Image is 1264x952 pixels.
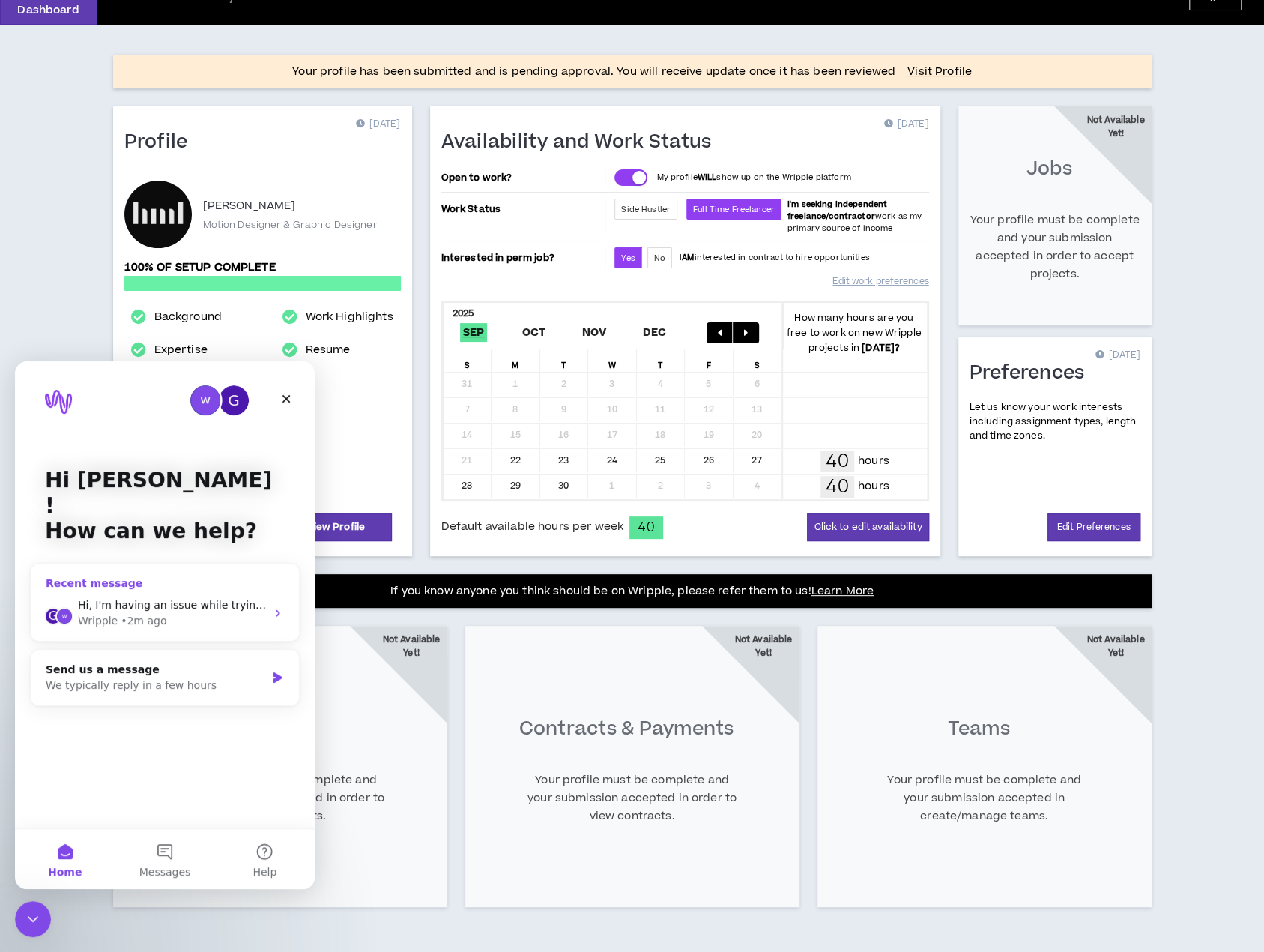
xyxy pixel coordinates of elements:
p: Let us know your work interests including assignment types, length and time zones. [970,400,1140,444]
div: T [637,349,686,372]
p: [DATE] [883,117,928,132]
p: hours [858,478,889,495]
span: Side Hustler [621,204,671,215]
div: S [734,349,782,372]
p: Motion Designer & Graphic Designer [203,218,378,232]
a: Resume [306,341,351,359]
div: We typically reply in a few hours [31,316,250,332]
div: T [540,349,589,372]
div: W [588,349,637,372]
strong: WILL [698,172,717,183]
div: M [492,349,540,372]
a: Work Highlights [306,308,393,326]
p: Work Status [441,199,602,220]
h1: Availability and Work Status [441,130,723,154]
p: Open to work? [441,172,602,184]
p: 100% of setup complete [124,259,401,276]
span: work as my primary source of income [787,199,922,234]
div: Send us a message [31,301,250,316]
b: I'm seeking independent freelance/contractor [787,199,887,222]
button: Messages [100,468,199,528]
a: Learn More [811,583,874,599]
div: • 2m ago [106,252,151,268]
iframe: Intercom live chat [15,361,315,889]
span: Messages [124,505,176,516]
a: Expertise [154,341,207,359]
a: Edit work preferences [832,268,928,295]
button: Click to edit availability [807,513,928,541]
p: hours [858,453,889,469]
a: Edit Preferences [1047,513,1140,541]
b: [DATE] ? [862,341,900,355]
iframe: Intercom live chat [15,901,51,937]
a: Visit Profile [907,64,972,79]
span: Default available hours per week [441,519,623,535]
div: Close [258,24,285,51]
p: How many hours are you free to work on new Wripple projects in [781,310,927,355]
span: No [654,253,665,264]
a: Edit/View Profile [257,513,392,541]
div: S [444,349,492,372]
h1: Profile [124,130,199,154]
p: If you know anyone you think should be on Wripple, please refer them to us! [390,582,874,600]
p: [DATE] [1095,348,1140,363]
strong: AM [682,252,694,263]
div: Wripple [63,252,103,268]
span: Oct [519,323,549,342]
b: 2025 [453,307,474,320]
button: Help [200,468,300,528]
div: Hayden L. [124,181,192,248]
span: Sep [460,323,488,342]
p: Dashboard [17,2,79,18]
span: Yes [621,253,635,264]
a: Background [154,308,221,326]
span: Help [238,505,261,516]
div: F [685,349,734,372]
p: I interested in contract to hire opportunities [680,252,870,264]
span: Home [33,505,67,516]
span: Dec [640,323,670,342]
p: [DATE] [355,117,400,132]
p: My profile show up on the Wripple platform [656,172,850,184]
span: Nov [579,323,610,342]
div: Send us a messageWe typically reply in a few hours [15,288,285,345]
p: [PERSON_NAME] [203,197,296,215]
h1: Preferences [970,361,1096,385]
p: Your profile has been submitted and is pending approval. You will receive update once it has been... [292,63,895,81]
p: Interested in perm job? [441,247,602,268]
